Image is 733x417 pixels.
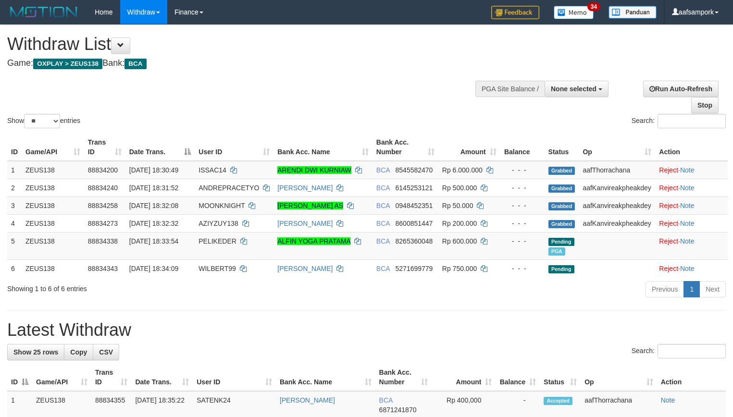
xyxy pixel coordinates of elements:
[129,202,178,209] span: [DATE] 18:32:08
[7,344,64,360] a: Show 25 rows
[396,265,433,272] span: Copy 5271699779 to clipboard
[7,5,80,19] img: MOTION_logo.png
[680,166,695,174] a: Note
[88,237,118,245] span: 88834338
[659,184,678,192] a: Reject
[199,237,236,245] span: PELIKEDER
[88,220,118,227] span: 88834273
[548,167,575,175] span: Grabbed
[680,184,695,192] a: Note
[579,214,655,232] td: aafKanvireakpheakdey
[7,259,22,277] td: 6
[91,364,132,391] th: Trans ID: activate to sort column ascending
[396,166,433,174] span: Copy 8545582470 to clipboard
[273,134,373,161] th: Bank Acc. Name: activate to sort column ascending
[376,237,390,245] span: BCA
[548,265,574,273] span: Pending
[22,161,84,179] td: ZEUS138
[496,364,540,391] th: Balance: activate to sort column ascending
[7,59,479,68] h4: Game: Bank:
[199,220,238,227] span: AZIYZUY138
[7,232,22,259] td: 5
[579,196,655,214] td: aafKanvireakpheakdey
[396,184,433,192] span: Copy 6145253121 to clipboard
[396,202,433,209] span: Copy 0948452351 to clipboard
[277,166,351,174] a: ARENDI DWI KURNIAW
[504,183,541,193] div: - - -
[632,114,726,128] label: Search:
[659,265,678,272] a: Reject
[699,281,726,297] a: Next
[587,2,600,11] span: 34
[376,202,390,209] span: BCA
[7,134,22,161] th: ID
[659,220,678,227] a: Reject
[655,196,728,214] td: ·
[548,220,575,228] span: Grabbed
[22,232,84,259] td: ZEUS138
[277,220,333,227] a: [PERSON_NAME]
[548,247,565,256] span: Marked by aafsolysreylen
[491,6,539,19] img: Feedback.jpg
[432,364,496,391] th: Amount: activate to sort column ascending
[22,134,84,161] th: Game/API: activate to sort column ascending
[376,265,390,272] span: BCA
[88,202,118,209] span: 88834258
[683,281,700,297] a: 1
[504,236,541,246] div: - - -
[475,81,545,97] div: PGA Site Balance /
[632,344,726,358] label: Search:
[199,202,245,209] span: MOONKNIGHT
[659,166,678,174] a: Reject
[658,114,726,128] input: Search:
[579,179,655,196] td: aafKanvireakpheakdey
[99,348,113,356] span: CSV
[7,214,22,232] td: 4
[548,202,575,210] span: Grabbed
[131,364,193,391] th: Date Trans.: activate to sort column ascending
[396,220,433,227] span: Copy 8600851447 to clipboard
[379,396,393,404] span: BCA
[129,220,178,227] span: [DATE] 18:32:32
[277,202,343,209] a: [PERSON_NAME] AS
[655,161,728,179] td: ·
[643,81,719,97] a: Run Auto-Refresh
[442,202,473,209] span: Rp 50.000
[657,364,726,391] th: Action
[551,85,596,93] span: None selected
[376,166,390,174] span: BCA
[129,265,178,272] span: [DATE] 18:34:09
[24,114,60,128] select: Showentries
[680,202,695,209] a: Note
[504,219,541,228] div: - - -
[373,134,438,161] th: Bank Acc. Number: activate to sort column ascending
[375,364,432,391] th: Bank Acc. Number: activate to sort column ascending
[33,59,102,69] span: OXPLAY > ZEUS138
[504,165,541,175] div: - - -
[379,406,417,414] span: Copy 6871241870 to clipboard
[93,344,119,360] a: CSV
[129,166,178,174] span: [DATE] 18:30:49
[129,237,178,245] span: [DATE] 18:33:54
[7,179,22,196] td: 2
[691,97,719,113] a: Stop
[540,364,581,391] th: Status: activate to sort column ascending
[545,134,579,161] th: Status
[32,364,91,391] th: Game/API: activate to sort column ascending
[22,179,84,196] td: ZEUS138
[579,134,655,161] th: Op: activate to sort column ascending
[646,281,684,297] a: Previous
[277,184,333,192] a: [PERSON_NAME]
[125,134,195,161] th: Date Trans.: activate to sort column descending
[442,265,477,272] span: Rp 750.000
[655,259,728,277] td: ·
[442,220,477,227] span: Rp 200.000
[609,6,657,19] img: panduan.png
[579,161,655,179] td: aafThorrachana
[659,237,678,245] a: Reject
[442,166,483,174] span: Rp 6.000.000
[376,184,390,192] span: BCA
[655,134,728,161] th: Action
[442,237,477,245] span: Rp 600.000
[7,114,80,128] label: Show entries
